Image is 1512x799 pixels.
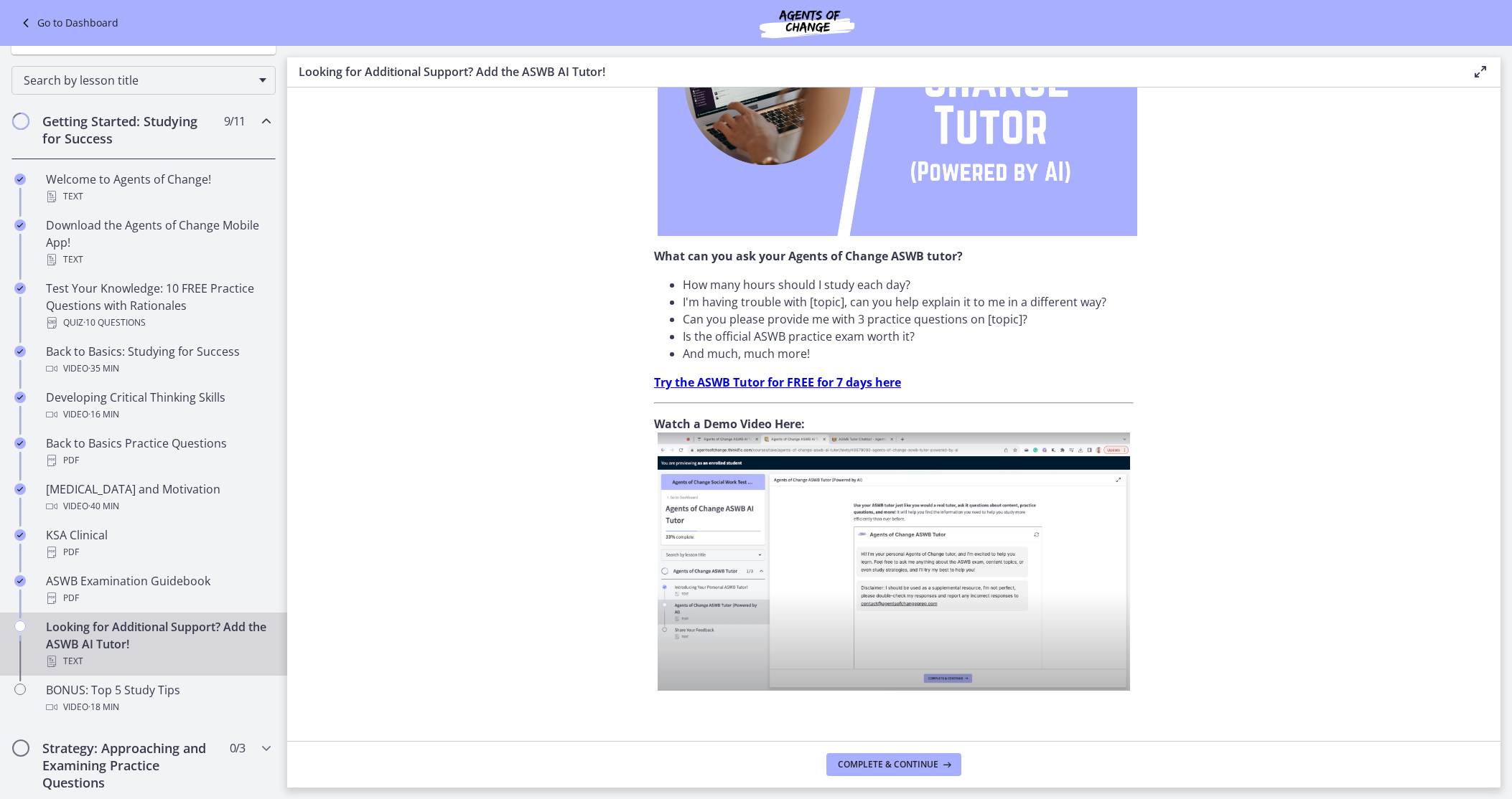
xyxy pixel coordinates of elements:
div: Video [46,360,270,377]
a: Go to Dashboard [17,14,118,32]
div: Video [46,406,270,423]
li: How many hours should I study each day? [683,276,1134,293]
i: Completed [14,174,26,185]
div: PDF [46,452,270,469]
div: Test Your Knowledge: 10 FREE Practice Questions with Rationales [46,280,270,331]
div: ASWB Examination Guidebook [46,572,270,607]
h3: Looking for Additional Support? Add the ASWB AI Tutor! [299,63,1449,80]
i: Completed [14,575,26,587]
span: · 35 min [88,360,119,377]
span: Search by lesson title [24,72,252,88]
li: Is the official ASWB practice exam worth it? [683,328,1134,345]
button: Complete & continue [826,753,961,776]
div: BONUS: Top 5 Study Tips [46,681,270,716]
li: Can you please provide me with 3 practice questions on [topic]? [683,311,1134,328]
strong: Watch a Demo Video Here: [654,416,805,432]
div: Search by lesson title [11,66,276,95]
div: Developing Critical Thinking Skills [46,389,270,423]
img: Agents of Change [721,6,893,40]
span: 0 / 3 [230,739,245,757]
div: Welcome to Agents of Change! [46,171,270,205]
i: Completed [14,392,26,403]
div: [MEDICAL_DATA] and Motivation [46,481,270,515]
div: Text [46,653,270,670]
li: I'm having trouble with [topic], can you help explain it to me in a different way? [683,293,1134,311]
i: Completed [14,483,26,495]
i: Completed [14,529,26,541]
span: · 40 min [88,498,119,515]
strong: What can you ask your Agents of Change ASWB tutor? [654,248,963,264]
span: 9 / 11 [224,113,245,130]
span: · 10 Questions [83,314,146,331]
i: Completed [14,438,26,449]
span: · 18 min [88,699,119,716]
div: Looking for Additional Support? Add the ASWB AI Tutor! [46,618,270,670]
i: Completed [14,346,26,357]
div: Back to Basics Practice Questions [46,435,270,469]
li: And much, much more! [683,345,1134,362]
div: KSA Clinical [46,526,270,561]
div: Text [46,188,270,205]
a: Try the ASWB Tutor for FREE for 7 days here [654,374,901,390]
h2: Strategy: Approaching and Examining Practice Questions [42,739,218,791]
div: Video [46,498,270,515]
div: Text [46,251,270,268]
span: · 16 min [88,406,119,423]
div: Quiz [46,314,270,331]
div: PDF [46,590,270,607]
div: PDF [46,544,270,561]
i: Completed [14,283,26,294]
div: Download the Agents of Change Mobile App! [46,217,270,268]
img: Screen_Shot_2023-10-30_at_6.23.49_PM.png [658,432,1130,691]
span: Complete & continue [838,759,938,770]
div: Back to Basics: Studying for Success [46,343,270,377]
div: Video [46,699,270,716]
h2: Getting Started: Studying for Success [42,113,218,147]
i: Completed [14,219,26,231]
